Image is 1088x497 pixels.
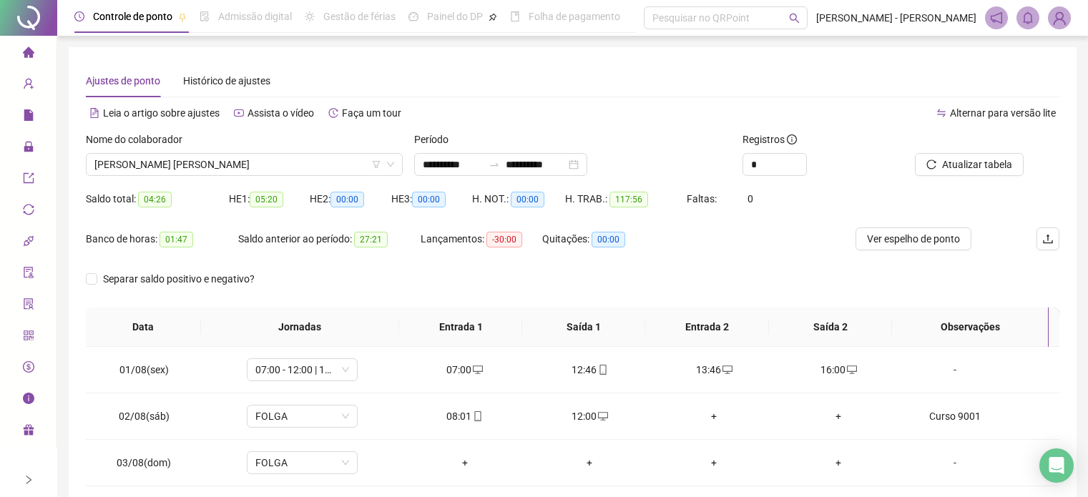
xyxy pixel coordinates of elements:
div: Saldo anterior ao período: [238,231,421,247]
span: book [510,11,520,21]
div: 12:00 [539,408,640,424]
button: Atualizar tabela [915,153,1024,176]
span: Separar saldo positivo e negativo? [97,271,260,287]
span: Gestão de férias [323,11,396,22]
span: 02/08(sáb) [119,410,170,422]
span: 04:26 [138,192,172,207]
span: dashboard [408,11,418,21]
span: 00:00 [330,192,364,207]
div: HE 1: [229,191,310,207]
span: 00:00 [412,192,446,207]
span: lock [23,134,34,163]
th: Observações [892,307,1049,347]
span: Ajustes de ponto [86,75,160,87]
span: Admissão digital [218,11,292,22]
span: reload [926,159,936,169]
span: down [386,160,395,169]
span: pushpin [489,13,497,21]
span: search [789,13,800,24]
div: - [913,455,997,471]
span: Histórico de ajustes [183,75,270,87]
span: 01:47 [160,232,193,247]
div: 07:00 [414,362,516,378]
span: right [24,475,34,485]
span: mobile [471,411,483,421]
span: file-done [200,11,210,21]
span: Observações [903,319,1037,335]
span: 0 [748,193,753,205]
span: MIRIA LIMA CARDOSO [94,154,394,175]
span: filter [372,160,381,169]
button: Ver espelho de ponto [856,227,971,250]
span: desktop [597,411,608,421]
div: Open Intercom Messenger [1039,448,1074,483]
span: audit [23,260,34,289]
span: sun [305,11,315,21]
div: H. TRAB.: [565,191,687,207]
span: to [489,159,500,170]
span: FOLGA [255,452,349,473]
span: info-circle [23,386,34,415]
div: Banco de horas: [86,231,238,247]
span: qrcode [23,323,34,352]
th: Saída 2 [769,307,892,347]
div: H. NOT.: [472,191,565,207]
span: desktop [846,365,857,375]
span: Leia o artigo sobre ajustes [103,107,220,119]
span: clock-circle [74,11,84,21]
span: sync [23,197,34,226]
span: dollar [23,355,34,383]
div: 13:46 [663,362,765,378]
th: Entrada 2 [645,307,768,347]
div: Lançamentos: [421,231,542,247]
span: 03/08(dom) [117,457,171,468]
div: + [414,455,516,471]
span: 27:21 [354,232,388,247]
span: swap-right [489,159,500,170]
span: FOLGA [255,405,349,427]
div: Saldo total: [86,191,229,207]
span: Registros [743,132,797,147]
span: desktop [471,365,483,375]
div: + [663,455,765,471]
span: upload [1042,233,1054,245]
div: HE 3: [391,191,472,207]
span: gift [23,418,34,446]
span: Ver espelho de ponto [867,231,960,247]
div: Quitações: [542,231,664,247]
div: + [539,455,640,471]
div: + [788,455,889,471]
span: Alternar para versão lite [950,107,1056,119]
th: Saída 1 [522,307,645,347]
span: -30:00 [486,232,522,247]
span: swap [936,108,946,118]
span: Atualizar tabela [942,157,1012,172]
span: export [23,166,34,195]
span: Painel do DP [427,11,483,22]
span: notification [990,11,1003,24]
span: info-circle [787,134,797,144]
span: home [23,40,34,69]
label: Nome do colaborador [86,132,192,147]
span: desktop [721,365,732,375]
span: Folha de pagamento [529,11,620,22]
span: Faltas: [687,193,719,205]
div: 08:01 [414,408,516,424]
span: youtube [234,108,244,118]
span: 00:00 [592,232,625,247]
span: [PERSON_NAME] - [PERSON_NAME] [816,10,976,26]
span: solution [23,292,34,320]
div: - [913,362,997,378]
th: Entrada 1 [399,307,522,347]
div: + [663,408,765,424]
span: user-add [23,72,34,100]
div: HE 2: [310,191,391,207]
span: Assista o vídeo [248,107,314,119]
span: bell [1021,11,1034,24]
img: 70268 [1049,7,1070,29]
div: 12:46 [539,362,640,378]
span: file-text [89,108,99,118]
span: 01/08(sex) [119,364,169,375]
div: 16:00 [788,362,889,378]
th: Data [86,307,201,347]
